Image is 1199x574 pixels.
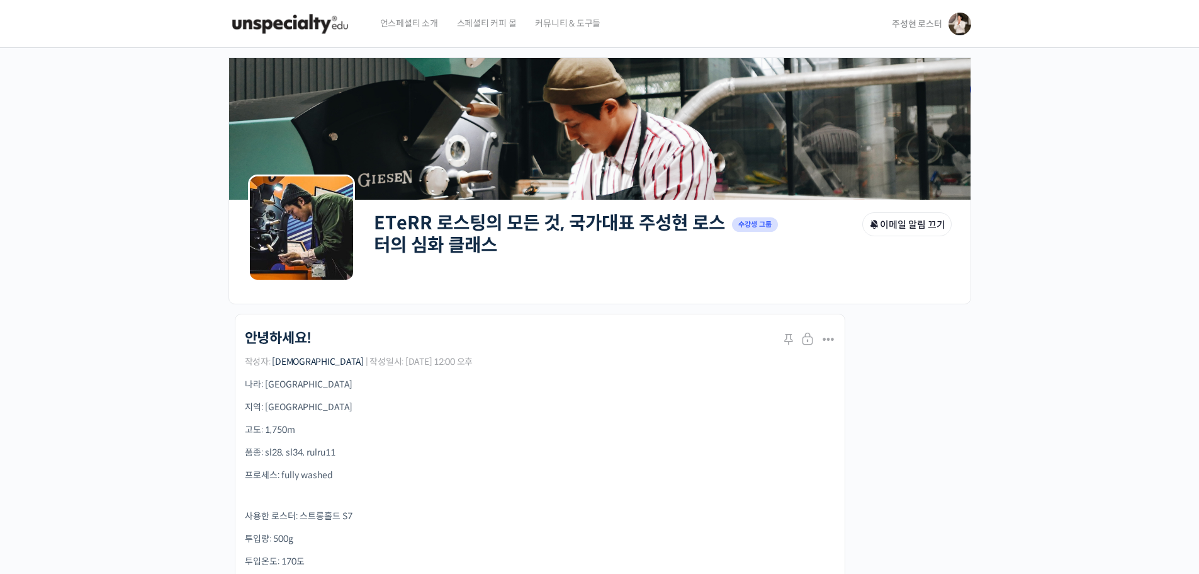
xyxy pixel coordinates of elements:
p: 투입온도: 170도 [245,555,835,568]
p: 지역: [GEOGRAPHIC_DATA] [245,401,835,414]
p: 고도: 1,750m [245,423,835,437]
span: 작성자: | 작성일시: [DATE] 12:00 오후 [245,357,473,366]
h1: 안녕하세요! [245,330,312,347]
a: ETeRR 로스팅의 모든 것, 국가대표 주성현 로스터의 심화 클래스 [374,212,725,256]
span: 주성현 로스터 [892,18,942,30]
button: 이메일 알림 끄기 [862,212,952,236]
a: [DEMOGRAPHIC_DATA] [272,356,364,367]
p: 사용한 로스터: 스트롱홀드 S7 [245,510,835,523]
p: 프로세스: fully washed [245,469,835,482]
a: Stick [781,332,799,350]
p: 품종: sl28, sl34, rulru11 [245,446,835,459]
p: 투입량: 500g [245,532,835,546]
p: 나라: [GEOGRAPHIC_DATA] [245,378,835,391]
img: Group logo of ETeRR 로스팅의 모든 것, 국가대표 주성현 로스터의 심화 클래스 [248,175,355,282]
span: 수강생 그룹 [732,217,779,232]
